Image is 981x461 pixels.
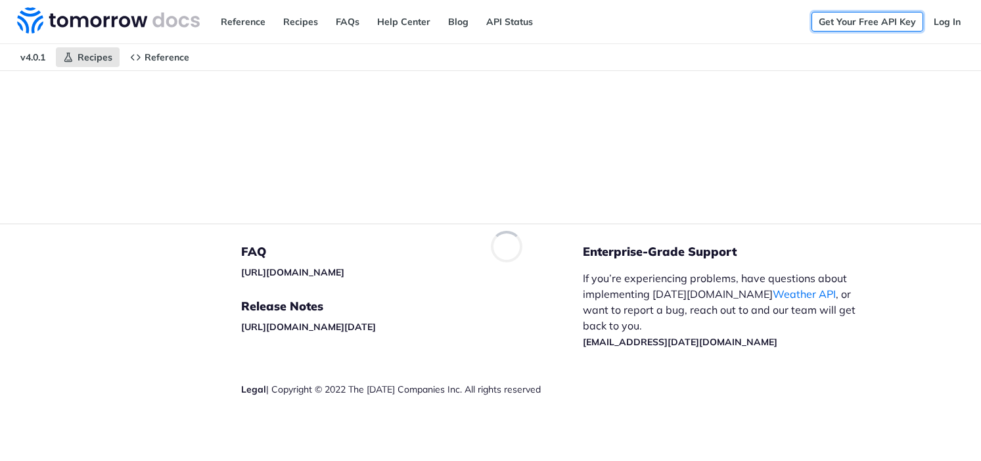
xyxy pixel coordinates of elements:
[276,12,325,32] a: Recipes
[583,244,890,260] h5: Enterprise-Grade Support
[583,270,869,349] p: If you’re experiencing problems, have questions about implementing [DATE][DOMAIN_NAME] , or want ...
[78,51,112,63] span: Recipes
[926,12,968,32] a: Log In
[145,51,189,63] span: Reference
[17,7,200,34] img: Tomorrow.io Weather API Docs
[370,12,438,32] a: Help Center
[479,12,540,32] a: API Status
[241,321,376,333] a: [URL][DOMAIN_NAME][DATE]
[241,244,583,260] h5: FAQ
[583,336,777,348] a: [EMAIL_ADDRESS][DATE][DOMAIN_NAME]
[241,383,583,396] div: | Copyright © 2022 The [DATE] Companies Inc. All rights reserved
[241,299,583,314] h5: Release Notes
[123,47,196,67] a: Reference
[214,12,273,32] a: Reference
[241,266,344,278] a: [URL][DOMAIN_NAME]
[329,12,367,32] a: FAQs
[241,383,266,395] a: Legal
[441,12,476,32] a: Blog
[13,47,53,67] span: v4.0.1
[56,47,120,67] a: Recipes
[773,287,836,301] a: Weather API
[811,12,923,32] a: Get Your Free API Key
